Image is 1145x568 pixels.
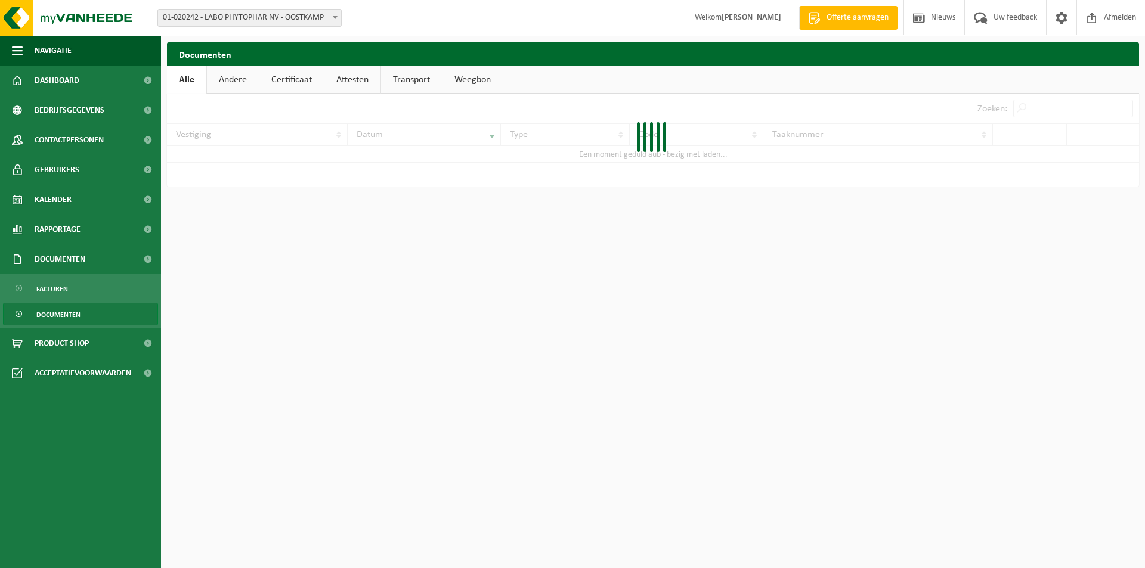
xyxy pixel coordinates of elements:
span: Dashboard [35,66,79,95]
h2: Documenten [167,42,1139,66]
span: Documenten [36,303,81,326]
span: Gebruikers [35,155,79,185]
span: Kalender [35,185,72,215]
span: Documenten [35,244,85,274]
strong: [PERSON_NAME] [722,13,781,22]
span: Bedrijfsgegevens [35,95,104,125]
a: Andere [207,66,259,94]
a: Facturen [3,277,158,300]
span: 01-020242 - LABO PHYTOPHAR NV - OOSTKAMP [157,9,342,27]
span: Acceptatievoorwaarden [35,358,131,388]
span: Facturen [36,278,68,300]
a: Transport [381,66,442,94]
span: Product Shop [35,328,89,358]
a: Attesten [324,66,380,94]
a: Documenten [3,303,158,325]
span: Contactpersonen [35,125,104,155]
a: Certificaat [259,66,324,94]
a: Offerte aanvragen [799,6,898,30]
span: Offerte aanvragen [824,12,892,24]
span: 01-020242 - LABO PHYTOPHAR NV - OOSTKAMP [158,10,341,26]
a: Weegbon [442,66,503,94]
a: Alle [167,66,206,94]
span: Navigatie [35,36,72,66]
span: Rapportage [35,215,81,244]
